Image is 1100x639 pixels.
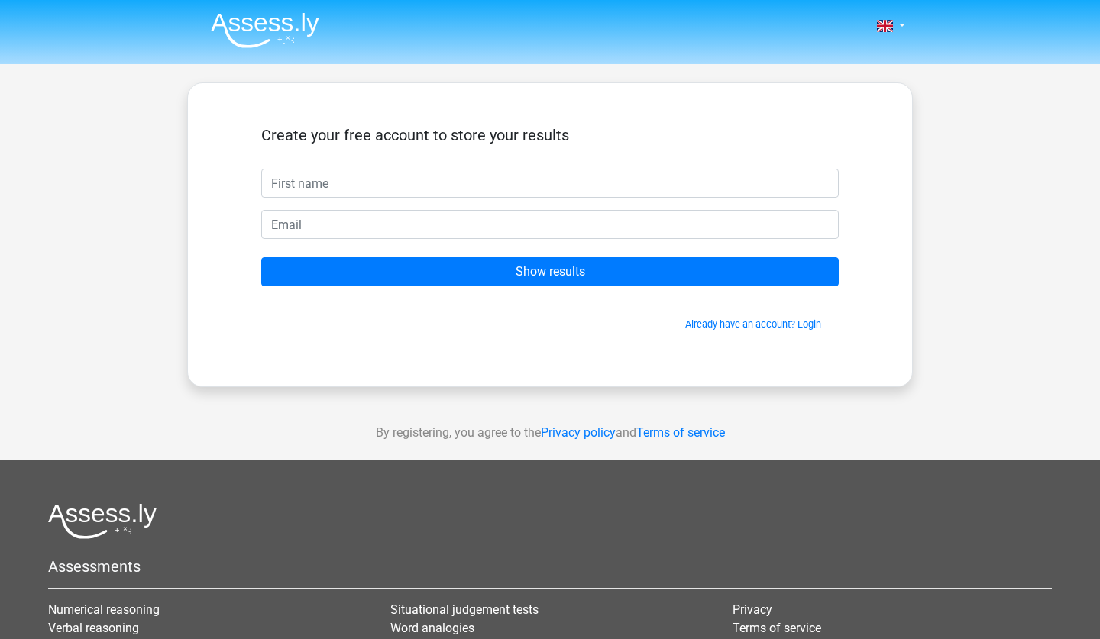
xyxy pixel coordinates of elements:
[261,126,839,144] h5: Create your free account to store your results
[48,557,1052,576] h5: Assessments
[733,621,821,635] a: Terms of service
[636,425,725,440] a: Terms of service
[733,602,772,617] a: Privacy
[261,169,839,198] input: First name
[48,503,157,539] img: Assessly logo
[261,210,839,239] input: Email
[390,621,474,635] a: Word analogies
[48,621,139,635] a: Verbal reasoning
[261,257,839,286] input: Show results
[390,602,539,617] a: Situational judgement tests
[211,12,319,48] img: Assessly
[541,425,616,440] a: Privacy policy
[685,318,821,330] a: Already have an account? Login
[48,602,160,617] a: Numerical reasoning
